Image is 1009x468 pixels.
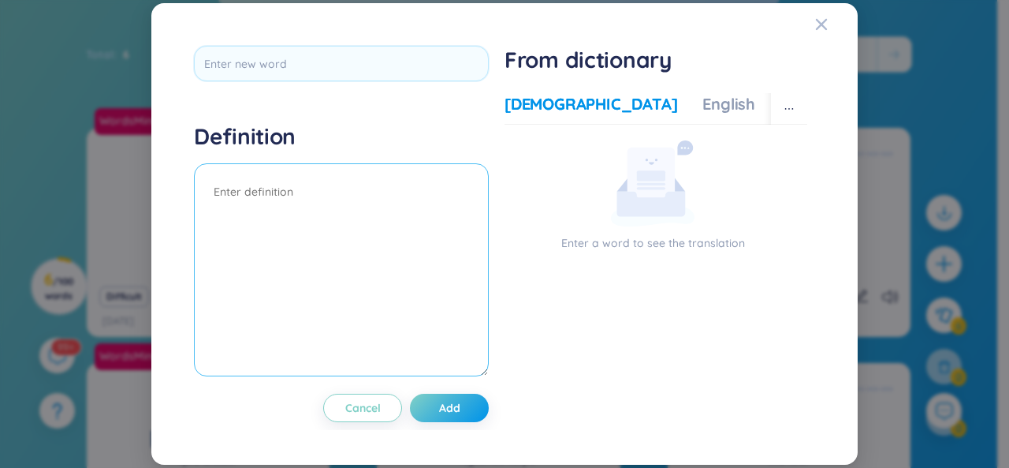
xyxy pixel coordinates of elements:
p: Enter a word to see the translation [504,234,801,252]
span: Add [439,400,460,416]
input: Enter new word [194,46,489,81]
h4: Definition [194,122,489,151]
span: ellipsis [784,103,795,114]
div: [DEMOGRAPHIC_DATA] [504,93,677,115]
span: Cancel [345,400,381,416]
button: Close [815,3,858,46]
div: English [702,93,755,115]
button: ellipsis [771,93,807,125]
h1: From dictionary [504,46,807,74]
